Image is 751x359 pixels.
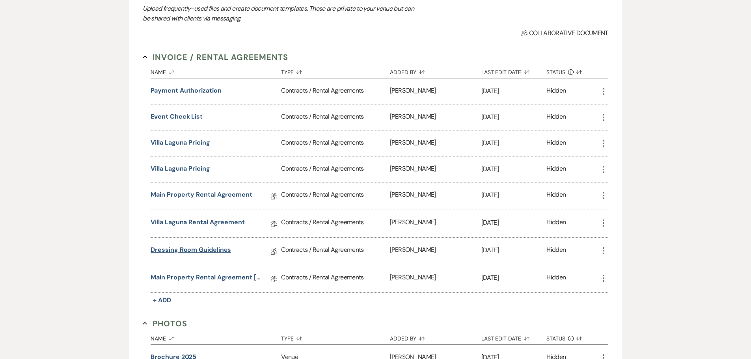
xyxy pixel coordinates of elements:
[546,245,566,257] div: Hidden
[481,112,546,122] p: [DATE]
[151,273,263,285] a: Main Property Rental Agreement [DATE]
[546,112,566,123] div: Hidden
[546,63,598,78] button: Status
[151,295,173,306] button: + Add
[481,86,546,96] p: [DATE]
[151,164,210,173] button: Villa Laguna Pricing
[151,245,231,257] a: Dressing Room Guidelines
[390,156,481,182] div: [PERSON_NAME]
[151,86,221,95] button: Payment Authorization
[281,156,390,182] div: Contracts / Rental Agreements
[546,218,566,230] div: Hidden
[281,130,390,156] div: Contracts / Rental Agreements
[281,104,390,130] div: Contracts / Rental Agreements
[481,190,546,200] p: [DATE]
[151,138,210,147] button: Villa Laguna Pricing
[390,265,481,292] div: [PERSON_NAME]
[390,104,481,130] div: [PERSON_NAME]
[546,138,566,149] div: Hidden
[481,138,546,148] p: [DATE]
[281,63,390,78] button: Type
[281,78,390,104] div: Contracts / Rental Agreements
[390,238,481,265] div: [PERSON_NAME]
[390,130,481,156] div: [PERSON_NAME]
[151,63,281,78] button: Name
[481,218,546,228] p: [DATE]
[390,329,481,344] button: Added By
[390,63,481,78] button: Added By
[151,190,252,202] a: Main Property Rental Agreement
[481,329,546,344] button: Last Edit Date
[546,86,566,97] div: Hidden
[143,51,288,63] button: Invoice / Rental Agreements
[481,245,546,255] p: [DATE]
[390,78,481,104] div: [PERSON_NAME]
[390,210,481,237] div: [PERSON_NAME]
[546,273,566,285] div: Hidden
[481,63,546,78] button: Last Edit Date
[546,329,598,344] button: Status
[546,336,565,341] span: Status
[521,28,608,38] span: Collaborative document
[281,265,390,292] div: Contracts / Rental Agreements
[546,190,566,202] div: Hidden
[281,238,390,265] div: Contracts / Rental Agreements
[281,329,390,344] button: Type
[143,318,187,329] button: Photos
[390,182,481,210] div: [PERSON_NAME]
[546,69,565,75] span: Status
[481,164,546,174] p: [DATE]
[151,112,203,121] button: Event Check List
[151,218,245,230] a: Villa Laguna Rental Agreement
[153,296,171,304] span: + Add
[281,210,390,237] div: Contracts / Rental Agreements
[143,4,419,24] p: Upload frequently-used files and create document templates. These are private to your venue but c...
[481,273,546,283] p: [DATE]
[546,164,566,175] div: Hidden
[281,182,390,210] div: Contracts / Rental Agreements
[151,329,281,344] button: Name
